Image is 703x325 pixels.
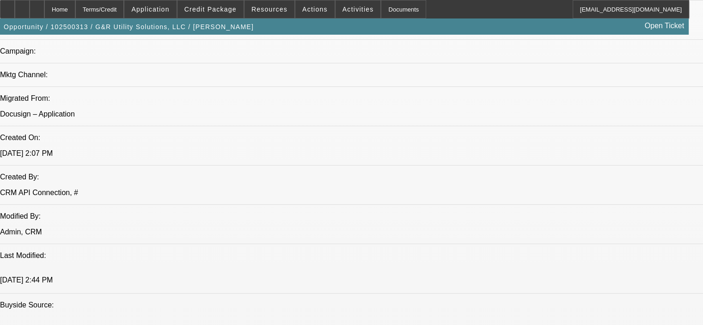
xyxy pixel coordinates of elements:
span: Credit Package [184,6,237,13]
span: Activities [342,6,374,13]
button: Resources [245,0,294,18]
button: Actions [295,0,335,18]
span: Application [131,6,169,13]
button: Application [124,0,176,18]
span: Opportunity / 102500313 / G&R Utility Solutions, LLC / [PERSON_NAME] [4,23,254,31]
a: Open Ticket [641,18,688,34]
span: Resources [251,6,287,13]
span: Actions [302,6,328,13]
button: Activities [336,0,381,18]
button: Credit Package [177,0,244,18]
